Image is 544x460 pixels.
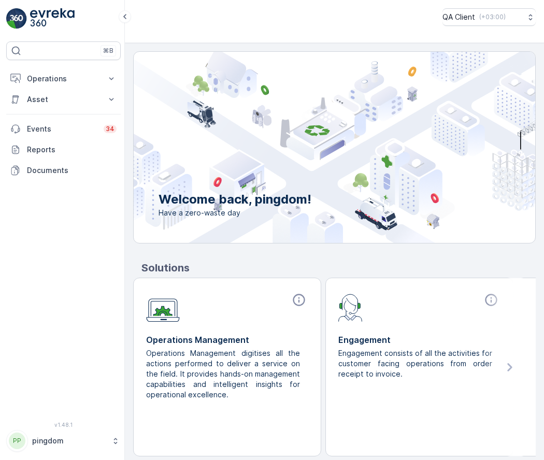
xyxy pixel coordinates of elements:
img: city illustration [87,52,535,243]
p: Events [27,124,97,134]
p: Operations Management digitises all the actions performed to deliver a service on the field. It p... [146,348,300,400]
p: 34 [106,125,114,133]
p: pingdom [32,436,106,446]
p: Solutions [141,260,536,276]
button: Asset [6,89,121,110]
p: ( +03:00 ) [479,13,506,21]
p: Engagement [338,334,500,346]
button: Operations [6,68,121,89]
p: Asset [27,94,100,105]
p: Reports [27,145,117,155]
img: logo [6,8,27,29]
a: Events34 [6,119,121,139]
a: Reports [6,139,121,160]
span: Have a zero-waste day [159,208,311,218]
img: logo_light-DOdMpM7g.png [30,8,75,29]
p: Operations Management [146,334,308,346]
img: module-icon [146,293,180,322]
p: ⌘B [103,47,113,55]
button: QA Client(+03:00) [442,8,536,26]
p: Documents [27,165,117,176]
p: Operations [27,74,100,84]
a: Documents [6,160,121,181]
button: PPpingdom [6,430,121,452]
p: QA Client [442,12,475,22]
img: module-icon [338,293,363,322]
p: Welcome back, pingdom! [159,191,311,208]
span: v 1.48.1 [6,422,121,428]
p: Engagement consists of all the activities for customer facing operations from order receipt to in... [338,348,492,379]
div: PP [9,433,25,449]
